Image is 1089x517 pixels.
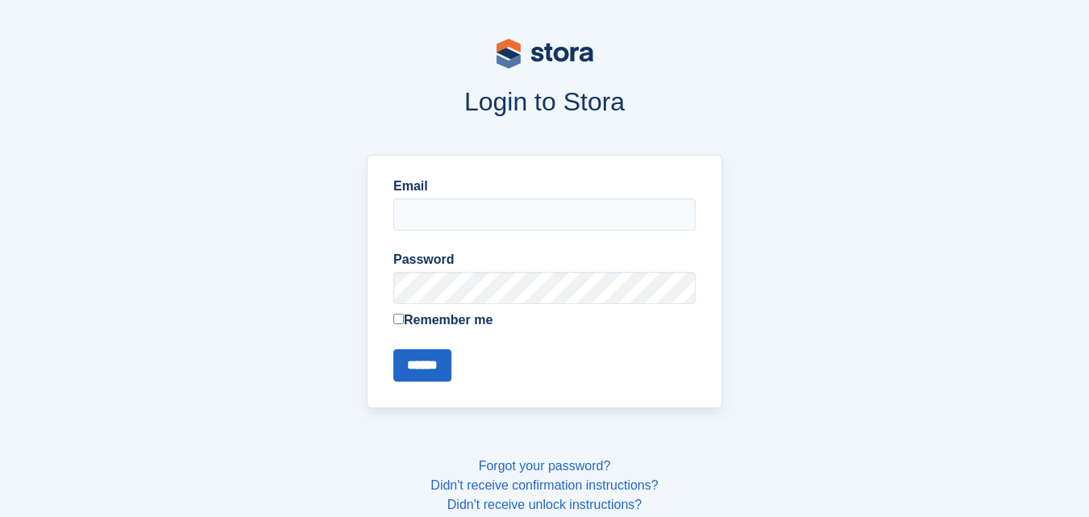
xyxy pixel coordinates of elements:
input: Remember me [393,314,404,324]
a: Didn't receive unlock instructions? [447,498,642,511]
img: stora-logo-53a41332b3708ae10de48c4981b4e9114cc0af31d8433b30ea865607fb682f29.svg [497,39,593,69]
label: Remember me [393,311,696,330]
label: Password [393,250,696,269]
h1: Login to Stora [105,87,985,116]
a: Forgot your password? [479,459,611,473]
label: Email [393,177,696,196]
a: Didn't receive confirmation instructions? [430,478,658,492]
